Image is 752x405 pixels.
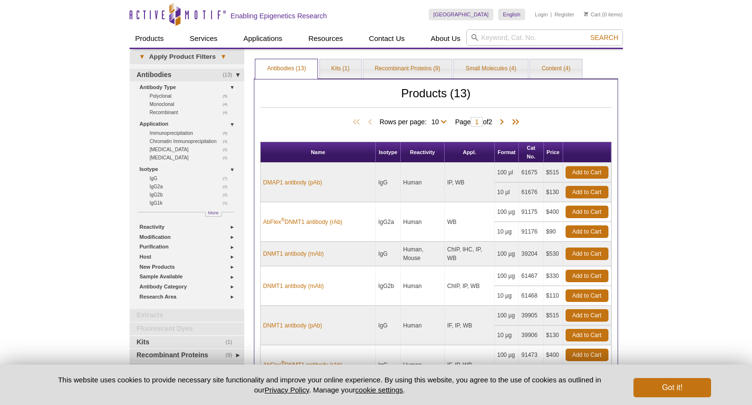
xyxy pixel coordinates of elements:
[150,137,233,145] a: (3)Chromatin Immunoprecipitation
[466,29,623,46] input: Keyword, Cat. No.
[519,222,543,242] td: 91176
[633,378,711,397] button: Got it!
[488,118,492,126] span: 2
[544,345,563,365] td: $400
[519,183,543,202] td: 61676
[376,242,401,266] td: IgG
[303,29,349,48] a: Resources
[519,306,543,326] td: 39905
[495,142,519,163] th: Format
[495,163,519,183] td: 100 µl
[544,202,563,222] td: $400
[281,360,284,366] sup: ®
[376,266,401,306] td: IgG2b
[225,349,237,362] span: (9)
[450,117,497,127] span: Page of
[355,386,403,394] button: cookie settings
[41,375,618,395] p: This website uses cookies to provide necessary site functionality and improve your online experie...
[130,363,245,375] a: Reporter Assays
[401,306,445,345] td: Human
[587,33,621,42] button: Search
[225,336,237,349] span: (1)
[535,11,548,18] a: Login
[223,154,233,162] span: (2)
[519,345,543,365] td: 91473
[376,202,401,242] td: IgG2a
[566,270,608,282] a: Add to Cart
[263,321,322,330] a: DNMT1 antibody (pAb)
[590,34,618,41] span: Search
[544,306,563,326] td: $515
[223,92,233,100] span: (5)
[130,309,245,322] a: Extracts
[380,117,450,126] span: Rows per page:
[445,202,495,242] td: WB
[544,222,563,242] td: $90
[566,186,608,198] a: Add to Cart
[401,242,445,266] td: Human, Mouse
[150,199,233,207] a: (1)IgG1k
[445,345,495,385] td: IF, IP, WB
[223,174,233,183] span: (7)
[495,202,519,222] td: 100 µg
[566,248,608,260] a: Add to Cart
[376,142,401,163] th: Isotype
[140,82,239,92] a: Antibody Type
[401,163,445,202] td: Human
[150,100,233,108] a: (4)Monoclonal
[544,163,563,183] td: $515
[495,242,519,266] td: 100 µg
[351,118,365,127] span: First Page
[130,349,245,362] a: (9)Recombinant Proteins
[566,206,608,218] a: Add to Cart
[223,191,233,199] span: (2)
[363,29,410,48] a: Contact Us
[445,163,495,202] td: IP, WB
[495,266,519,286] td: 100 µg
[495,306,519,326] td: 100 µg
[205,212,222,217] a: More
[519,326,543,345] td: 39906
[263,361,343,369] a: AbFlex®DNMT1 antibody (rAb)
[445,242,495,266] td: ChIP, IHC, IP, WB
[566,225,608,238] a: Add to Cart
[130,69,245,81] a: (13)Antibodies
[140,282,239,292] a: Antibody Category
[237,29,288,48] a: Applications
[140,262,239,272] a: New Products
[566,166,608,179] a: Add to Cart
[495,286,519,306] td: 10 µg
[130,49,245,65] a: ▾Apply Product Filters▾
[216,52,231,61] span: ▾
[519,142,543,163] th: Cat No.
[140,222,239,232] a: Reactivity
[223,137,233,145] span: (3)
[376,306,401,345] td: IgG
[401,266,445,306] td: Human
[365,118,375,127] span: Previous Page
[425,29,466,48] a: About Us
[566,289,608,302] a: Add to Cart
[150,129,233,137] a: (5)Immunoprecipitation
[445,142,495,163] th: Appl.
[376,163,401,202] td: IgG
[544,242,563,266] td: $530
[130,29,170,48] a: Products
[519,242,543,266] td: 39204
[584,12,588,16] img: Your Cart
[263,249,324,258] a: DNMT1 antibody (mAb)
[130,336,245,349] a: (1)Kits
[544,142,563,163] th: Price
[544,183,563,202] td: $130
[363,59,452,78] a: Recombinant Proteins (9)
[401,345,445,385] td: Human
[554,11,574,18] a: Register
[445,266,495,306] td: ChIP, IP, WB
[231,12,327,20] h2: Enabling Epigenetics Research
[150,154,233,162] a: (2)[MEDICAL_DATA]
[140,292,239,302] a: Research Area
[445,306,495,345] td: IF, IP, WB
[584,11,601,18] a: Cart
[263,218,343,226] a: AbFlex®DNMT1 antibody (rAb)
[260,89,611,108] h2: Products (13)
